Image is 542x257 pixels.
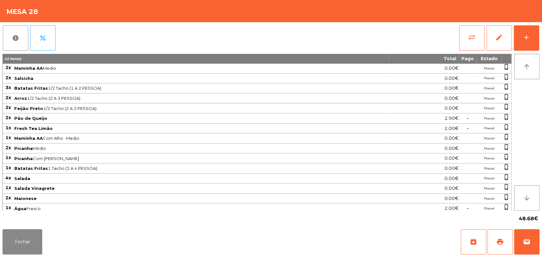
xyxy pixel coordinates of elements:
span: report [12,34,19,42]
span: 1 Tacho (3 A 4 PESSOA) [14,166,388,171]
td: Placed [476,133,502,144]
span: phone_iphone [503,124,510,130]
span: phone_iphone [503,104,510,110]
td: Placed [476,153,502,164]
span: Medio [14,66,388,71]
span: 2x [5,65,11,70]
span: 1x [5,155,11,160]
button: sync_alt [459,25,485,51]
span: Água [14,206,26,211]
span: phone_iphone [503,74,510,80]
span: 2.00€ [445,204,458,213]
span: 48.68€ [519,214,538,223]
span: print [496,238,504,246]
span: Maionese [14,196,37,201]
span: 0.00€ [445,184,458,193]
span: Pão de Queijo [14,116,47,121]
span: 0.00€ [445,84,458,93]
i: arrow_upward [523,63,531,70]
span: phone_iphone [503,114,510,120]
span: Feijão Preto [14,106,43,111]
button: archive [461,229,486,254]
span: Médio [14,146,388,151]
span: 0.00€ [445,74,458,83]
span: - [467,115,469,121]
span: 0.00€ [445,194,458,203]
span: 1/2 Tacho (2 A 3 PESSOA) [14,96,388,101]
span: 2.90€ [445,114,458,123]
td: Placed [476,203,502,214]
span: 0.00€ [445,64,458,73]
span: 4x [5,175,11,181]
span: 0.00€ [445,134,458,143]
td: Placed [476,103,502,113]
span: 1x [5,185,11,190]
span: 0.00€ [445,104,458,112]
span: phone_iphone [503,64,510,70]
div: add [523,34,530,41]
span: phone_iphone [503,174,510,180]
td: Placed [476,124,502,134]
th: Pago [459,54,476,63]
td: Placed [476,194,502,204]
td: Placed [476,63,502,74]
span: phone_iphone [503,94,510,100]
span: 1/2 Tacho (1 A 2 PESSOA) [14,86,388,91]
span: phone_iphone [503,164,510,170]
h4: Mesa 28 [6,7,38,16]
span: phone_iphone [503,84,510,90]
td: Placed [476,93,502,104]
td: Placed [476,174,502,184]
td: Placed [476,144,502,154]
span: phone_iphone [503,204,510,210]
span: 2x [5,95,11,100]
button: arrow_upward [514,54,539,79]
span: Salada [14,176,30,181]
span: Salada Vinagrete [14,186,55,191]
th: Estado [476,54,502,63]
span: 2.00€ [445,124,458,133]
span: - [467,125,469,131]
span: phone_iphone [503,184,510,190]
button: edit [486,25,512,51]
td: Placed [476,183,502,194]
span: Fresh Tea Limão [14,126,53,131]
span: phone_iphone [503,154,510,160]
th: Total [389,54,459,63]
span: 2x [5,105,11,110]
span: 0.00€ [445,94,458,103]
button: wallet [514,229,539,254]
span: 2x [5,75,11,80]
span: Batatas Fritas [14,86,48,91]
button: arrow_downward [514,185,539,211]
td: Placed [476,113,502,124]
span: 42 item(s) [4,57,21,61]
button: add [514,25,539,51]
td: Placed [476,74,502,84]
span: 2x [5,145,11,151]
span: wallet [523,238,531,246]
span: phone_iphone [503,134,510,140]
span: phone_iphone [503,144,510,150]
span: 2x [5,115,11,120]
span: Picanha [14,146,33,151]
span: 1x [5,205,11,210]
span: - [467,205,469,211]
span: Maminha AA [14,136,43,141]
span: 1x [5,125,11,131]
span: 0.00€ [445,144,458,153]
span: 1x [5,135,11,140]
span: 0.00€ [445,174,458,183]
i: arrow_downward [523,194,531,202]
span: edit [495,34,503,41]
span: 2x [5,195,11,201]
button: percent [30,25,56,51]
td: Placed [476,83,502,93]
button: print [487,229,513,254]
span: phone_iphone [503,194,510,200]
span: Arroz [14,96,27,101]
button: report [3,25,28,51]
span: sync_alt [468,34,476,41]
span: 0.00€ [445,164,458,173]
span: 0.00€ [445,154,458,163]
